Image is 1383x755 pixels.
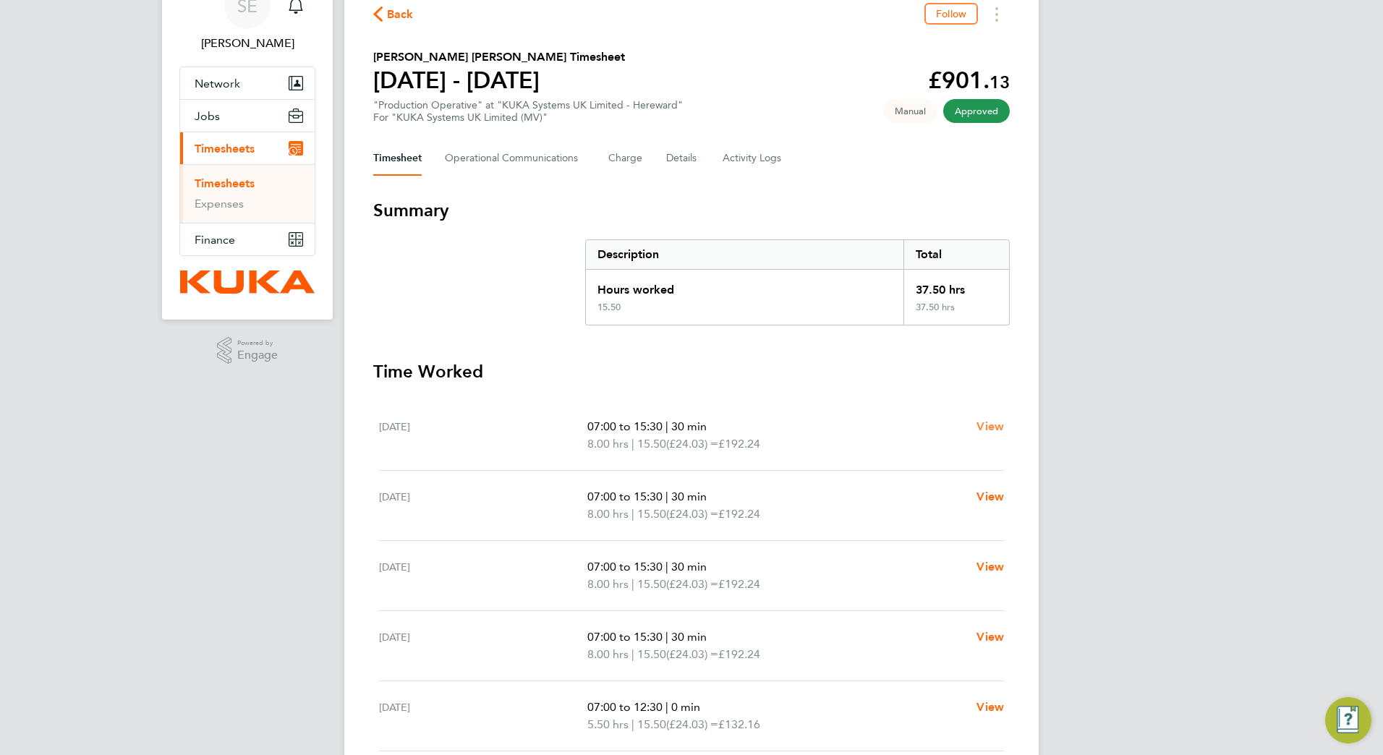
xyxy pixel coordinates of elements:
[984,3,1010,25] button: Timesheets Menu
[665,700,668,714] span: |
[671,700,700,714] span: 0 min
[936,7,966,20] span: Follow
[903,270,1009,302] div: 37.50 hrs
[976,560,1004,573] span: View
[373,48,625,66] h2: [PERSON_NAME] [PERSON_NAME] Timesheet
[631,717,634,731] span: |
[976,700,1004,714] span: View
[587,507,629,521] span: 8.00 hrs
[587,490,663,503] span: 07:00 to 15:30
[195,233,235,247] span: Finance
[666,437,718,451] span: (£24.03) =
[597,302,621,313] div: 15.50
[373,66,625,95] h1: [DATE] - [DATE]
[976,699,1004,716] a: View
[631,577,634,591] span: |
[637,716,666,733] span: 15.50
[718,647,760,661] span: £192.24
[217,337,278,364] a: Powered byEngage
[631,507,634,521] span: |
[631,437,634,451] span: |
[180,100,315,132] button: Jobs
[665,490,668,503] span: |
[637,506,666,523] span: 15.50
[379,488,587,523] div: [DATE]
[587,647,629,661] span: 8.00 hrs
[976,488,1004,506] a: View
[379,558,587,593] div: [DATE]
[718,577,760,591] span: £192.24
[665,419,668,433] span: |
[671,490,707,503] span: 30 min
[903,302,1009,325] div: 37.50 hrs
[180,223,315,255] button: Finance
[976,419,1004,433] span: View
[666,717,718,731] span: (£24.03) =
[586,270,903,302] div: Hours worked
[718,717,760,731] span: £132.16
[373,5,414,23] button: Back
[180,132,315,164] button: Timesheets
[903,240,1009,269] div: Total
[976,628,1004,646] a: View
[587,419,663,433] span: 07:00 to 15:30
[587,560,663,573] span: 07:00 to 15:30
[976,630,1004,644] span: View
[195,77,240,90] span: Network
[666,647,718,661] span: (£24.03) =
[671,560,707,573] span: 30 min
[943,99,1010,123] span: This timesheet has been approved.
[665,560,668,573] span: |
[379,628,587,663] div: [DATE]
[976,558,1004,576] a: View
[718,437,760,451] span: £192.24
[179,35,315,52] span: Sharon Edwards
[179,270,315,294] a: Go to home page
[671,630,707,644] span: 30 min
[586,240,903,269] div: Description
[387,6,414,23] span: Back
[237,337,278,349] span: Powered by
[924,3,978,25] button: Follow
[195,176,255,190] a: Timesheets
[373,360,1010,383] h3: Time Worked
[666,507,718,521] span: (£24.03) =
[373,199,1010,222] h3: Summary
[587,437,629,451] span: 8.00 hrs
[585,239,1010,325] div: Summary
[587,577,629,591] span: 8.00 hrs
[373,141,422,176] button: Timesheet
[195,109,220,123] span: Jobs
[883,99,937,123] span: This timesheet was manually created.
[195,197,244,210] a: Expenses
[666,577,718,591] span: (£24.03) =
[587,700,663,714] span: 07:00 to 12:30
[180,270,315,294] img: kuka-logo-retina.png
[587,630,663,644] span: 07:00 to 15:30
[373,99,683,124] div: "Production Operative" at "KUKA Systems UK Limited - Hereward"
[723,141,783,176] button: Activity Logs
[373,111,683,124] div: For "KUKA Systems UK Limited (MV)"
[976,490,1004,503] span: View
[379,418,587,453] div: [DATE]
[379,699,587,733] div: [DATE]
[237,349,278,362] span: Engage
[1325,697,1371,743] button: Engage Resource Center
[671,419,707,433] span: 30 min
[666,141,699,176] button: Details
[180,67,315,99] button: Network
[637,576,666,593] span: 15.50
[631,647,634,661] span: |
[928,67,1010,94] app-decimal: £901.
[180,164,315,223] div: Timesheets
[665,630,668,644] span: |
[990,72,1010,93] span: 13
[718,507,760,521] span: £192.24
[976,418,1004,435] a: View
[445,141,585,176] button: Operational Communications
[587,717,629,731] span: 5.50 hrs
[195,142,255,155] span: Timesheets
[637,646,666,663] span: 15.50
[637,435,666,453] span: 15.50
[608,141,643,176] button: Charge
